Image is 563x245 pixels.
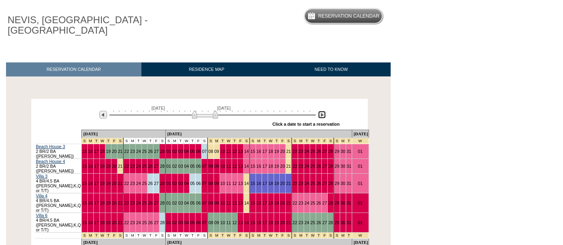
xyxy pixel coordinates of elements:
a: 01 [166,181,171,186]
a: 12 [232,181,237,186]
a: 01 [166,201,171,205]
a: 26 [148,164,153,169]
a: 17 [262,164,267,169]
a: 28 [160,149,165,154]
a: 24 [136,201,141,205]
a: 31 [347,149,351,154]
a: 01 [358,149,363,154]
a: 02 [172,149,177,154]
a: 27 [322,181,327,186]
td: Spring Break Wk 4 2026 [352,138,369,144]
a: 16 [88,149,93,154]
a: 26 [317,181,321,186]
a: 07 [202,181,207,186]
td: Spring Break Wk 3 2026 [310,138,316,144]
img: Previous [99,111,107,118]
a: Villa 3 [36,174,48,179]
a: 29 [335,220,339,225]
a: 04 [184,149,189,154]
td: Spring Break Wk 3 2026 [316,138,322,144]
a: 03 [178,164,183,169]
a: 10 [220,164,225,169]
td: Spring Break Wk 4 2026 [340,138,346,144]
a: 24 [136,164,141,169]
a: 18 [100,149,105,154]
a: 25 [142,220,147,225]
a: 27 [322,164,327,169]
a: 20 [112,220,117,225]
a: 23 [299,164,303,169]
td: F [153,138,159,144]
a: 29 [335,181,339,186]
a: 16 [256,149,261,154]
td: Spring Break Wk 2 2026 [286,138,292,144]
a: 18 [268,220,273,225]
td: Spring Break Wk 1 2026 [208,138,214,144]
a: 12 [232,201,237,205]
a: 18 [100,164,105,169]
td: S [165,138,172,144]
td: President's Week 2026 [111,138,117,144]
a: 20 [280,181,285,186]
td: W [184,138,190,144]
a: 15 [82,164,87,169]
a: 19 [274,149,279,154]
a: 11 [226,220,231,225]
td: M [172,138,178,144]
div: Click a date to start a reservation [272,122,340,127]
a: 15 [250,220,255,225]
a: 26 [317,164,321,169]
a: 15 [250,181,255,186]
td: Spring Break Wk 4 2026 [346,138,352,144]
a: 17 [94,149,99,154]
td: President's Week 2026 [87,138,93,144]
a: 11 [226,164,231,169]
a: 23 [299,220,303,225]
a: 27 [154,201,159,205]
a: 14 [244,220,249,225]
a: 01 [166,149,171,154]
a: 22 [293,220,297,225]
td: W [141,138,147,144]
a: 20 [112,181,117,186]
a: 22 [124,201,129,205]
span: [DATE] [151,106,165,110]
a: 27 [322,220,327,225]
td: Spring Break Wk 3 2026 [292,138,298,144]
a: 29 [335,164,339,169]
a: 01 [358,181,363,186]
a: 24 [136,149,141,154]
a: 05 [190,149,195,154]
a: 07 [202,201,207,205]
a: 25 [311,149,315,154]
a: 28 [328,181,333,186]
a: 28 [328,164,333,169]
a: 03 [178,181,183,186]
a: Villa 6 [36,213,48,218]
a: 08 [208,220,213,225]
a: 22 [293,149,297,154]
a: 21 [286,181,291,186]
a: 07 [202,149,207,154]
a: 31 [347,181,351,186]
a: 09 [214,201,219,205]
td: Spring Break Wk 1 2026 [232,138,238,144]
td: T [178,138,184,144]
a: 01 [166,220,171,225]
a: 19 [274,201,279,205]
a: 07 [202,164,207,169]
td: S [159,138,165,144]
a: 24 [305,220,309,225]
a: 21 [118,201,123,205]
a: 28 [160,201,165,205]
a: 22 [293,164,297,169]
a: 06 [196,181,201,186]
a: 09 [214,220,219,225]
a: 21 [118,181,123,186]
td: S [202,138,208,144]
a: 01 [166,164,171,169]
td: Spring Break Wk 2 2026 [256,138,262,144]
td: Spring Break Wk 3 2026 [304,138,310,144]
a: 04 [184,164,189,169]
a: 12 [232,220,237,225]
